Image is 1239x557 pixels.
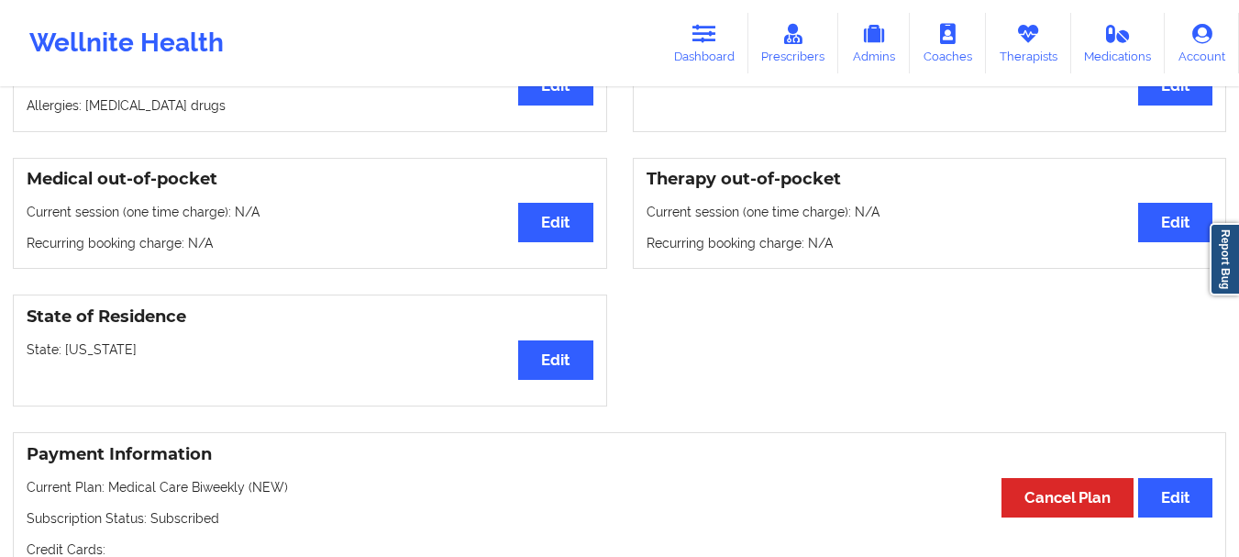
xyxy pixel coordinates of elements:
[647,234,1213,252] p: Recurring booking charge: N/A
[27,96,593,115] p: Allergies: [MEDICAL_DATA] drugs
[838,13,910,73] a: Admins
[986,13,1071,73] a: Therapists
[910,13,986,73] a: Coaches
[647,203,1213,221] p: Current session (one time charge): N/A
[1001,478,1134,518] button: Cancel Plan
[27,509,1212,528] p: Subscription Status: Subscribed
[518,203,592,242] button: Edit
[27,340,593,359] p: State: [US_STATE]
[1210,223,1239,295] a: Report Bug
[1071,13,1166,73] a: Medications
[748,13,839,73] a: Prescribers
[1138,478,1212,518] button: Edit
[518,340,592,380] button: Edit
[27,444,1212,465] h3: Payment Information
[27,478,1212,496] p: Current Plan: Medical Care Biweekly (NEW)
[27,234,593,252] p: Recurring booking charge: N/A
[660,13,748,73] a: Dashboard
[27,306,593,328] h3: State of Residence
[1165,13,1239,73] a: Account
[647,169,1213,190] h3: Therapy out-of-pocket
[27,169,593,190] h3: Medical out-of-pocket
[1138,203,1212,242] button: Edit
[27,203,593,221] p: Current session (one time charge): N/A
